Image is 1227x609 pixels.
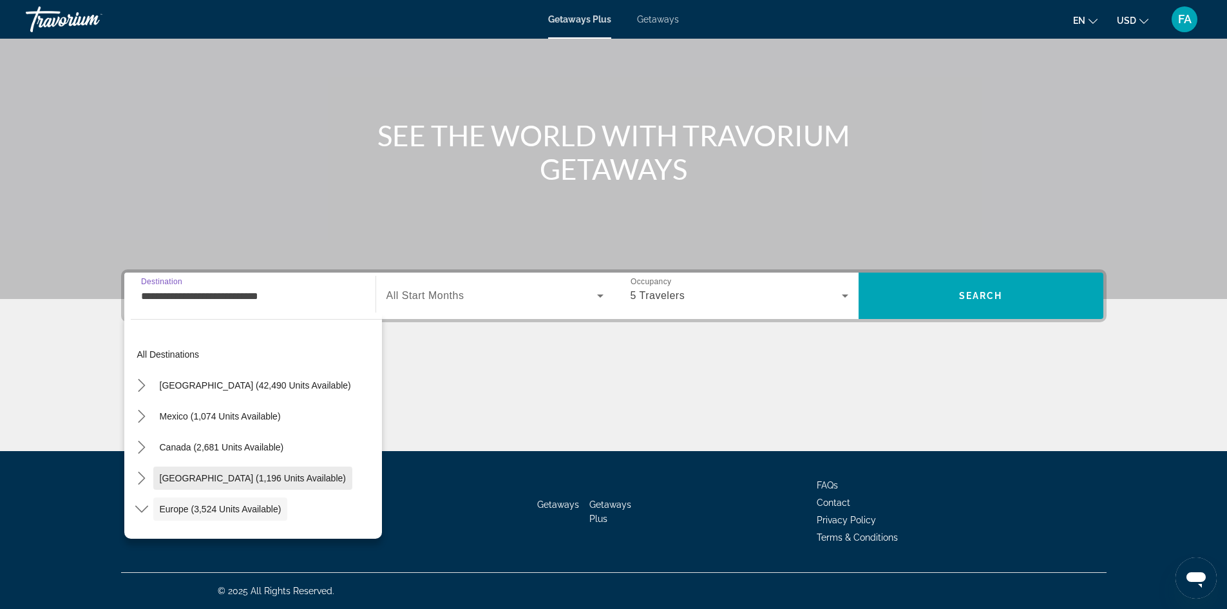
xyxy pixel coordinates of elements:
[1175,557,1217,599] iframe: Botón para iniciar la ventana de mensajería
[131,405,153,428] button: Toggle Mexico (1,074 units available) submenu
[160,411,281,421] span: Mexico (1,074 units available)
[631,290,685,301] span: 5 Travelers
[141,277,182,285] span: Destination
[153,498,288,521] button: Select destination: Europe (3,524 units available)
[386,290,464,301] span: All Start Months
[153,374,357,397] button: Select destination: United States (42,490 units available)
[160,442,284,452] span: Canada (2,681 units available)
[859,273,1103,319] button: Search
[131,436,153,459] button: Toggle Canada (2,681 units available) submenu
[631,278,671,286] span: Occupancy
[959,291,1003,301] span: Search
[1117,15,1136,26] span: USD
[131,343,382,366] button: Select destination: All destinations
[817,515,876,525] a: Privacy Policy
[1178,13,1192,26] span: FA
[1168,6,1201,33] button: User Menu
[141,289,359,304] input: Select destination
[537,499,579,510] a: Getaways
[160,504,281,514] span: Europe (3,524 units available)
[637,14,679,24] a: Getaways
[1117,11,1148,30] button: Change currency
[160,473,346,483] span: [GEOGRAPHIC_DATA] (1,196 units available)
[372,119,855,186] h1: SEE THE WORLD WITH TRAVORIUM GETAWAYS
[153,467,352,490] button: Select destination: Caribbean & Atlantic Islands (1,196 units available)
[153,436,290,459] button: Select destination: Canada (2,681 units available)
[124,313,382,539] div: Destination options
[817,498,850,508] a: Contact
[26,3,155,36] a: Travorium
[548,14,611,24] a: Getaways Plus
[160,380,351,391] span: [GEOGRAPHIC_DATA] (42,490 units available)
[137,349,200,360] span: All destinations
[817,480,838,490] a: FAQs
[153,405,287,428] button: Select destination: Mexico (1,074 units available)
[1073,15,1085,26] span: en
[589,499,631,524] a: Getaways Plus
[131,374,153,397] button: Toggle United States (42,490 units available) submenu
[1073,11,1098,30] button: Change language
[817,532,898,543] a: Terms & Conditions
[218,586,334,596] span: © 2025 All Rights Reserved.
[124,273,1103,319] div: Search widget
[131,467,153,490] button: Toggle Caribbean & Atlantic Islands (1,196 units available) submenu
[131,498,153,521] button: Toggle Europe (3,524 units available) submenu
[144,528,382,552] button: Select destination: Andorra (13 units available)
